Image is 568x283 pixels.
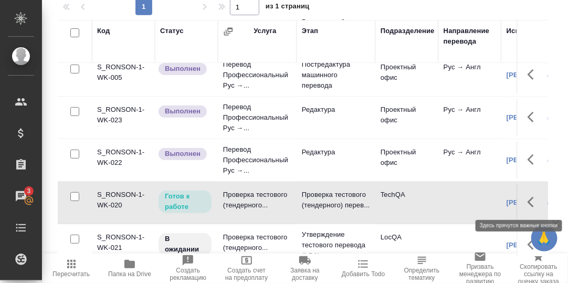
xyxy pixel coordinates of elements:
button: Заявка на доставку [276,254,334,283]
div: Исполнитель назначен, приступать к работе пока рано [157,232,213,257]
div: Исполнитель завершил работу [157,147,213,161]
td: S_RONSON-1-WK-022 [92,142,155,179]
td: Проверка тестового (тендерного... [218,184,297,221]
button: Создать счет на предоплату [217,254,276,283]
p: Проверка тестового (тендерного) перев... [302,190,370,211]
div: Направление перевода [444,26,496,47]
td: Перевод Профессиональный Рус →... [218,139,297,181]
p: Готов к работе [165,191,205,212]
div: Услуга [254,26,276,36]
div: Исполнитель завершил работу [157,104,213,119]
div: Статус [160,26,184,36]
p: Утверждение тестового перевода (LQA) [302,229,370,261]
p: Выполнен [165,149,201,159]
button: Здесь прячутся важные кнопки [521,232,546,257]
span: Определить тематику [399,267,445,281]
td: Рус → Англ [438,99,501,136]
a: 3 [3,183,39,209]
button: Здесь прячутся важные кнопки [521,62,546,87]
button: Добавить Todo [334,254,393,283]
td: LocQA [375,227,438,264]
p: В ожидании [165,234,205,255]
button: Сгруппировать [223,26,234,37]
div: Этап [302,26,318,36]
button: Призвать менеджера по развитию [451,254,509,283]
td: Проектный офис [375,142,438,179]
div: Подразделение [381,26,435,36]
span: Заявка на доставку [282,267,328,281]
a: [PERSON_NAME] [507,198,565,206]
span: Создать рекламацию [165,267,211,281]
td: TechQA [375,184,438,221]
td: S_RONSON-1-WK-023 [92,99,155,136]
a: [PERSON_NAME] [507,71,565,79]
td: S_RONSON-1-WK-021 [92,227,155,264]
td: Рус → Англ [438,142,501,179]
td: Рус → Англ [438,57,501,93]
span: Создать счет на предоплату [224,267,269,281]
span: Добавить Todo [342,270,385,278]
p: Выполнен [165,64,201,74]
div: Исполнитель завершил работу [157,62,213,76]
div: Исполнитель может приступить к работе [157,190,213,214]
button: Определить тематику [393,254,451,283]
a: [PERSON_NAME] [507,113,565,121]
td: Проверка тестового (тендерного... [218,227,297,264]
p: Постредактура машинного перевода [302,59,370,91]
button: Пересчитать [42,254,100,283]
td: Проектный офис [375,57,438,93]
p: Редактура [302,104,370,115]
span: Пересчитать [52,270,90,278]
a: [PERSON_NAME] [507,241,565,249]
div: Исполнитель [507,26,553,36]
button: Создать рекламацию [159,254,217,283]
p: Выполнен [165,106,201,117]
p: Редактура [302,147,370,158]
td: S_RONSON-1-WK-005 [92,57,155,93]
div: Код [97,26,110,36]
button: Папка на Drive [100,254,159,283]
a: [PERSON_NAME] [507,156,565,164]
button: Скопировать ссылку на оценку заказа [510,254,568,283]
span: 🙏 [535,227,553,249]
span: 3 [20,186,37,196]
td: Перевод Профессиональный Рус →... [218,54,297,96]
td: S_RONSON-1-WK-020 [92,184,155,221]
td: Перевод Профессиональный Рус →... [218,97,297,139]
span: Папка на Drive [108,270,151,278]
button: Здесь прячутся важные кнопки [521,104,546,130]
button: Здесь прячутся важные кнопки [521,147,546,172]
td: Проектный офис [375,99,438,136]
button: 🙏 [531,225,558,251]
